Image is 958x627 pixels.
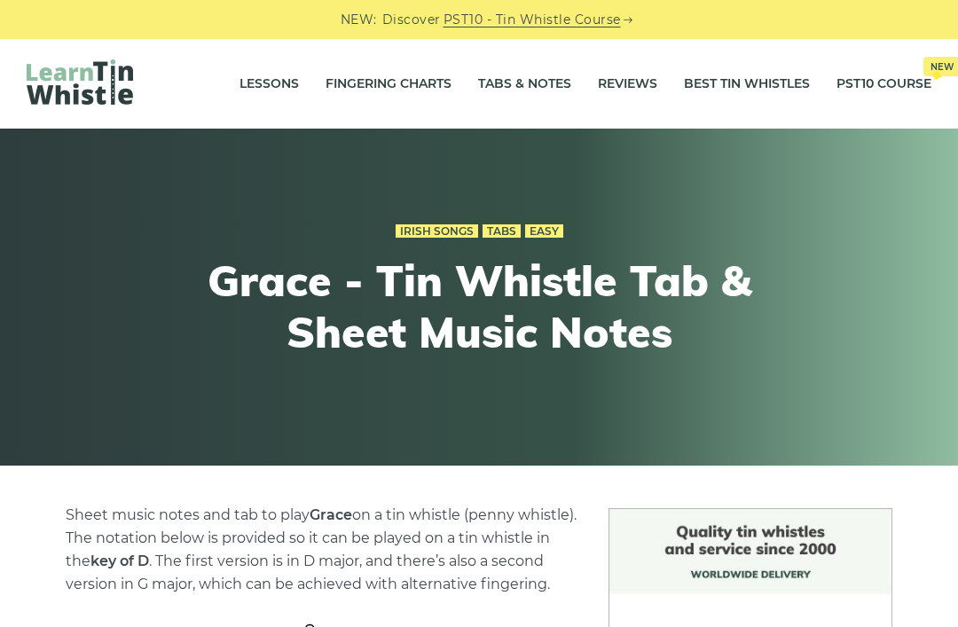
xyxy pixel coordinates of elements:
[396,224,478,239] a: Irish Songs
[153,255,805,357] h1: Grace - Tin Whistle Tab & Sheet Music Notes
[684,62,810,106] a: Best Tin Whistles
[326,62,452,106] a: Fingering Charts
[836,62,931,106] a: PST10 CourseNew
[239,62,299,106] a: Lessons
[483,224,521,239] a: Tabs
[310,506,352,523] strong: Grace
[598,62,657,106] a: Reviews
[66,504,583,596] p: Sheet music notes and tab to play on a tin whistle (penny whistle). The notation below is provide...
[27,59,133,105] img: LearnTinWhistle.com
[478,62,571,106] a: Tabs & Notes
[90,553,149,569] strong: key of D
[525,224,563,239] a: Easy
